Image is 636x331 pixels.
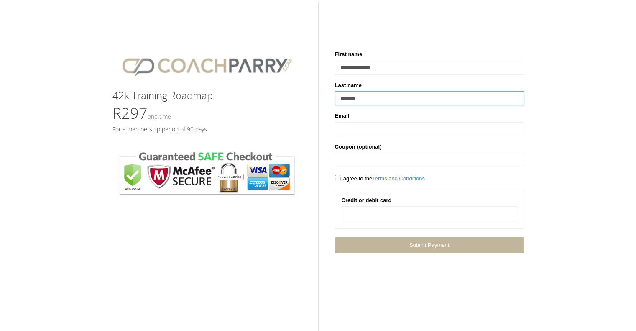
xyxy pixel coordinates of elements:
h3: 42k Training Roadmap [112,90,301,101]
iframe: Secure card payment input frame [347,210,512,218]
label: Last name [335,81,362,90]
img: CPlogo.png [112,50,301,82]
span: R297 [112,103,171,123]
span: I agree to the [335,175,425,182]
label: Email [335,112,350,120]
span: Submit Payment [409,242,449,248]
label: Coupon (optional) [335,143,382,151]
h5: For a membership period of 90 days [112,126,301,132]
a: Terms and Conditions [372,175,425,182]
small: One time [148,113,171,121]
label: Credit or debit card [342,196,392,205]
label: First name [335,50,363,59]
a: Submit Payment [335,237,524,253]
